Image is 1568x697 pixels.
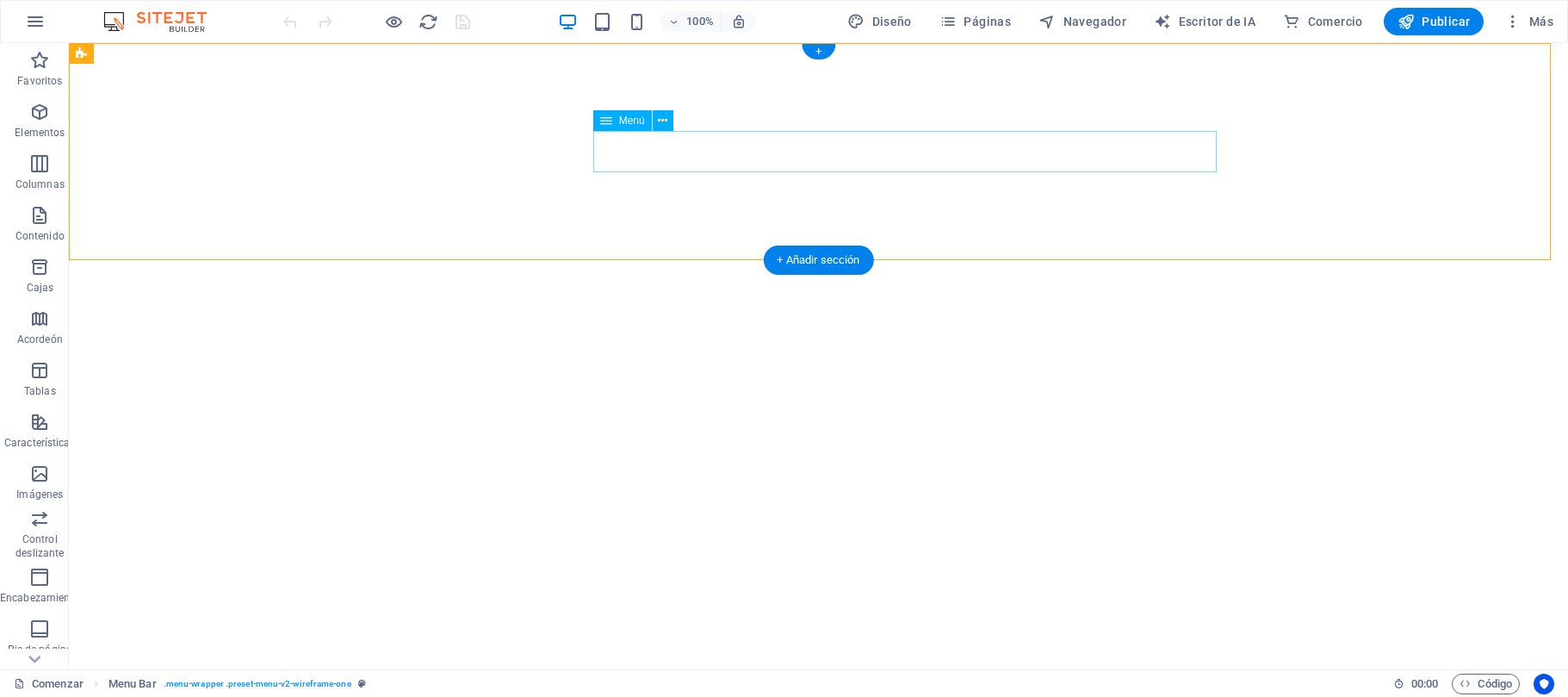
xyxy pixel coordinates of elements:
font: Imágenes [16,489,63,501]
button: Haga clic aquí para salir del modo de vista previa y continuar editando [383,11,404,32]
font: Comenzar [32,677,84,690]
i: Recargar página [418,12,438,32]
font: Menú [619,115,645,127]
font: 100% [686,15,713,28]
a: Haga clic para cancelar la selección. Haga doble clic para abrir Páginas. [14,674,84,694]
button: Escritor de IA [1147,8,1262,35]
font: Publicar [1422,15,1470,28]
font: Páginas [964,15,1011,28]
font: Acordeón [17,333,63,345]
button: Centrados en el usuario [1534,674,1554,694]
button: Diseño [840,8,919,35]
h6: Tiempo de sesión [1393,674,1439,694]
button: Navegador [1032,8,1133,35]
font: Favoritos [17,75,62,87]
font: Cajas [27,282,54,294]
font: Código [1478,677,1512,690]
button: 100% [660,11,722,32]
div: Diseño (Ctrl+Alt+Y) [840,8,919,35]
button: Páginas [933,8,1018,35]
font: Control deslizante [15,533,64,559]
i: This element is a customizable preset [358,679,366,688]
button: Comercio [1276,8,1370,35]
font: 00:00 [1411,677,1438,690]
font: + Añadir sección [777,253,859,266]
button: recargar [418,11,438,32]
button: Publicar [1384,8,1484,35]
button: Más [1497,8,1560,35]
font: Más [1529,15,1553,28]
font: Características [4,437,76,449]
font: Comercio [1308,15,1363,28]
font: Pie de página [8,644,72,656]
nav: migaja de pan [108,674,366,694]
i: Al cambiar el tamaño, se ajusta automáticamente el nivel de zoom para adaptarse al dispositivo el... [731,14,747,29]
font: Diseño [872,15,912,28]
font: Navegador [1063,15,1127,28]
font: Tablas [24,385,56,397]
button: Código [1452,674,1520,694]
font: Contenido [15,230,65,242]
span: . menu-wrapper .preset-menu-v2-wireframe-one [164,674,351,694]
div: + [802,44,835,59]
font: Columnas [15,178,65,190]
font: Escritor de IA [1179,15,1256,28]
span: Click to select. Double-click to edit [108,674,157,694]
img: Logotipo del editor [99,11,228,32]
font: Elementos [15,127,65,139]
